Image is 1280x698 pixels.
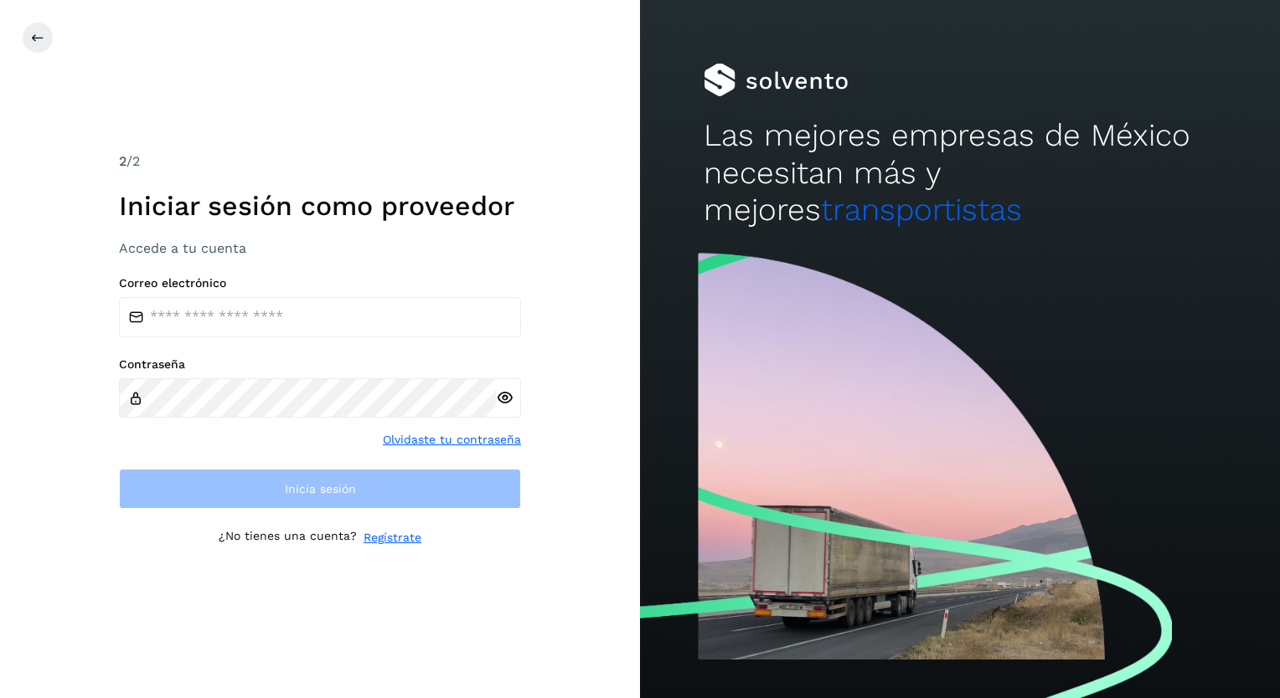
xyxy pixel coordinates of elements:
h2: Las mejores empresas de México necesitan más y mejores [704,117,1215,228]
a: Regístrate [364,529,421,547]
h1: Iniciar sesión como proveedor [119,190,521,222]
span: transportistas [821,192,1022,228]
label: Contraseña [119,357,521,372]
div: /2 [119,151,521,172]
a: Olvidaste tu contraseña [383,431,521,449]
span: 2 [119,153,126,169]
button: Inicia sesión [119,469,521,509]
span: Inicia sesión [285,483,356,495]
h3: Accede a tu cuenta [119,240,521,256]
label: Correo electrónico [119,276,521,290]
p: ¿No tienes una cuenta? [219,529,357,547]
